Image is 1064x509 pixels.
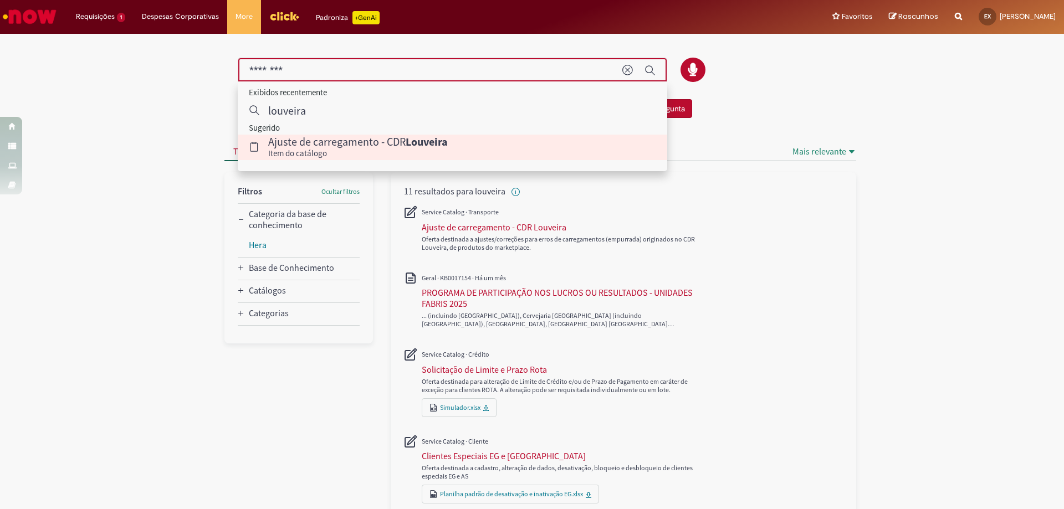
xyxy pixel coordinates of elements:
[236,11,253,22] span: More
[889,12,938,22] a: Rascunhos
[117,13,125,22] span: 1
[76,11,115,22] span: Requisições
[269,8,299,24] img: click_logo_yellow_360x200.png
[842,11,872,22] span: Favoritos
[352,11,380,24] p: +GenAi
[1,6,58,28] img: ServiceNow
[1000,12,1056,21] span: [PERSON_NAME]
[316,11,380,24] div: Padroniza
[984,13,991,20] span: EX
[142,11,219,22] span: Despesas Corporativas
[898,11,938,22] span: Rascunhos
